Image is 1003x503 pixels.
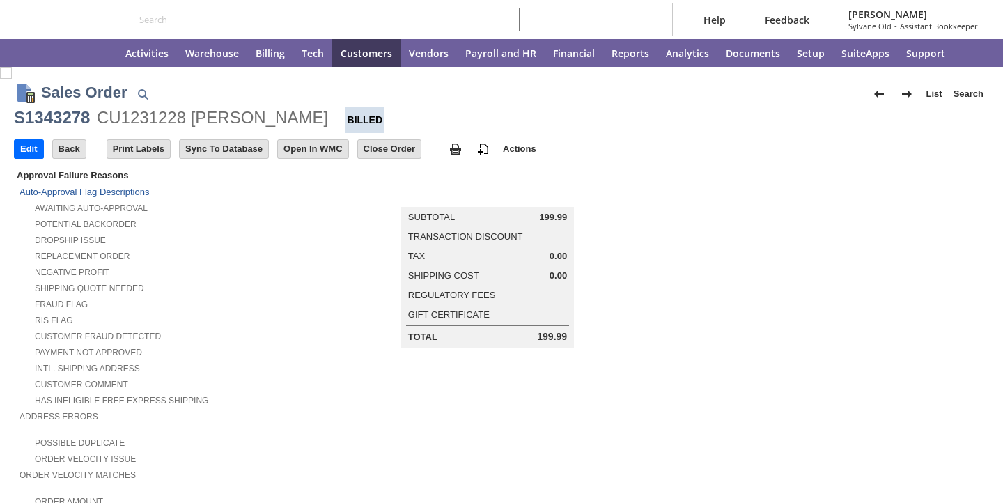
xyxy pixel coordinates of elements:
svg: Shortcuts [59,45,75,61]
a: Activities [117,39,177,67]
a: SuiteApps [833,39,898,67]
span: - [894,21,897,31]
svg: Search [500,11,517,28]
span: Support [906,47,945,60]
caption: Summary [401,185,574,207]
span: Reports [612,47,649,60]
a: Address Errors [20,412,98,421]
img: Next [899,86,915,102]
span: Warehouse [185,47,239,60]
span: Financial [553,47,595,60]
div: S1343278 [14,107,90,129]
a: Regulatory Fees [408,290,495,300]
a: Negative Profit [35,268,109,277]
svg: Home [92,45,109,61]
a: Customer Fraud Detected [35,332,161,341]
a: Transaction Discount [408,231,523,242]
svg: Recent Records [25,45,42,61]
a: Home [84,39,117,67]
a: Order Velocity Issue [35,454,136,464]
a: Gift Certificate [408,309,490,320]
a: Vendors [401,39,457,67]
span: SuiteApps [841,47,889,60]
a: Documents [717,39,788,67]
a: Setup [788,39,833,67]
a: Actions [497,144,542,154]
div: Shortcuts [50,39,84,67]
a: RIS flag [35,316,73,325]
a: Replacement Order [35,251,130,261]
span: Customers [341,47,392,60]
span: Billing [256,47,285,60]
a: Has Ineligible Free Express Shipping [35,396,208,405]
div: Billed [345,107,385,133]
a: Total [408,332,437,342]
img: Previous [871,86,887,102]
span: Feedback [765,13,809,26]
span: Tech [302,47,324,60]
a: Billing [247,39,293,67]
a: Intl. Shipping Address [35,364,140,373]
img: add-record.svg [475,141,492,157]
span: Setup [797,47,825,60]
a: Order Velocity Matches [20,470,136,480]
span: 0.00 [550,270,567,281]
span: Analytics [666,47,709,60]
a: Recent Records [17,39,50,67]
a: Payroll and HR [457,39,545,67]
a: Auto-Approval Flag Descriptions [20,187,149,197]
span: 199.99 [539,212,567,223]
a: Payment not approved [35,348,142,357]
input: Search [137,11,500,28]
a: Reports [603,39,658,67]
input: Sync To Database [180,140,268,158]
a: Potential Backorder [35,219,137,229]
img: print.svg [447,141,464,157]
h1: Sales Order [41,81,127,104]
a: Analytics [658,39,717,67]
a: Shipping Quote Needed [35,284,144,293]
a: Support [898,39,954,67]
a: Search [948,83,989,105]
input: Print Labels [107,140,170,158]
input: Open In WMC [278,140,348,158]
a: Warehouse [177,39,247,67]
span: [PERSON_NAME] [848,8,978,21]
a: Customers [332,39,401,67]
a: Possible Duplicate [35,438,125,448]
a: Fraud Flag [35,300,88,309]
a: Shipping Cost [408,270,479,281]
input: Edit [15,140,43,158]
a: Tax [408,251,425,261]
a: Financial [545,39,603,67]
span: Assistant Bookkeeper [900,21,978,31]
span: Activities [125,47,169,60]
a: Awaiting Auto-Approval [35,203,148,213]
input: Close Order [358,140,421,158]
a: Tech [293,39,332,67]
span: 0.00 [550,251,567,262]
a: Subtotal [408,212,455,222]
input: Back [53,140,86,158]
span: Payroll and HR [465,47,536,60]
span: Help [703,13,726,26]
a: Customer Comment [35,380,128,389]
a: List [921,83,948,105]
div: CU1231228 [PERSON_NAME] [97,107,328,129]
span: Sylvane Old [848,21,892,31]
a: Dropship Issue [35,235,106,245]
div: Approval Failure Reasons [14,167,334,183]
span: Vendors [409,47,449,60]
span: Documents [726,47,780,60]
span: 199.99 [537,331,567,343]
img: Quick Find [134,86,151,102]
